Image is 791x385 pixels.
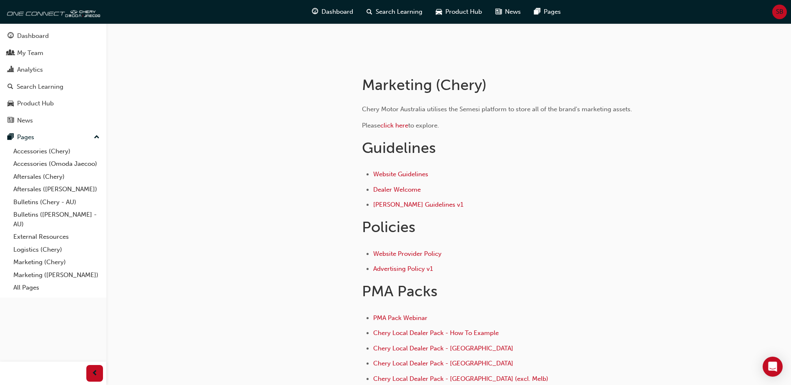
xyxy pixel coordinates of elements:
[321,7,353,17] span: Dashboard
[373,345,513,352] a: Chery Local Dealer Pack - [GEOGRAPHIC_DATA]
[305,3,360,20] a: guage-iconDashboard
[8,32,14,40] span: guage-icon
[3,79,103,95] a: Search Learning
[10,145,103,158] a: Accessories (Chery)
[445,7,482,17] span: Product Hub
[373,265,433,272] a: Advertising Policy v1
[8,50,14,57] span: people-icon
[772,5,787,19] button: SB
[362,122,380,129] span: Please
[10,243,103,256] a: Logistics (Chery)
[3,45,103,61] a: My Team
[312,7,318,17] span: guage-icon
[527,3,568,20] a: pages-iconPages
[92,368,98,379] span: prev-icon
[17,48,43,58] div: My Team
[373,250,442,257] a: Website Provider Policy
[376,7,422,17] span: Search Learning
[8,83,13,91] span: search-icon
[10,281,103,294] a: All Pages
[10,256,103,269] a: Marketing (Chery)
[360,3,429,20] a: search-iconSearch Learning
[489,3,527,20] a: news-iconNews
[10,230,103,243] a: External Resources
[3,96,103,111] a: Product Hub
[17,116,33,125] div: News
[362,76,635,94] h1: Marketing (Chery)
[373,314,427,322] a: PMA Pack Webinar
[505,7,521,17] span: News
[3,130,103,145] button: Pages
[436,7,442,17] span: car-icon
[380,122,408,129] a: click here
[8,100,14,107] span: car-icon
[17,31,49,41] div: Dashboard
[373,329,499,337] a: Chery Local Dealer Pack - How To Example
[17,99,54,108] div: Product Hub
[362,105,632,113] span: Chery Motor Australia utilises the Semesi platform to store all of the brand's marketing assets.
[373,201,463,208] a: [PERSON_NAME] Guidelines v1
[495,7,502,17] span: news-icon
[373,375,548,382] a: Chery Local Dealer Pack - [GEOGRAPHIC_DATA] (excl. Melb)
[3,27,103,130] button: DashboardMy TeamAnalyticsSearch LearningProduct HubNews
[429,3,489,20] a: car-iconProduct Hub
[8,66,14,74] span: chart-icon
[373,360,513,367] a: Chery Local Dealer Pack - [GEOGRAPHIC_DATA]
[4,3,100,20] img: oneconnect
[17,82,63,92] div: Search Learning
[408,122,439,129] span: to explore.
[8,117,14,125] span: news-icon
[10,183,103,196] a: Aftersales ([PERSON_NAME])
[3,62,103,77] a: Analytics
[362,218,415,236] span: Policies
[373,170,428,178] a: Website Guidelines
[544,7,561,17] span: Pages
[367,7,372,17] span: search-icon
[10,269,103,282] a: Marketing ([PERSON_NAME])
[763,357,783,377] div: Open Intercom Messenger
[3,113,103,128] a: News
[17,132,34,142] div: Pages
[10,157,103,170] a: Accessories (Omoda Jaecoo)
[362,139,436,157] span: Guidelines
[776,7,783,17] span: SB
[8,134,14,141] span: pages-icon
[534,7,540,17] span: pages-icon
[94,132,100,143] span: up-icon
[10,208,103,230] a: Bulletins ([PERSON_NAME] - AU)
[362,282,437,300] span: PMA Packs
[373,186,421,193] a: Dealer Welcome
[3,28,103,44] a: Dashboard
[10,196,103,209] a: Bulletins (Chery - AU)
[10,170,103,183] a: Aftersales (Chery)
[17,65,43,75] div: Analytics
